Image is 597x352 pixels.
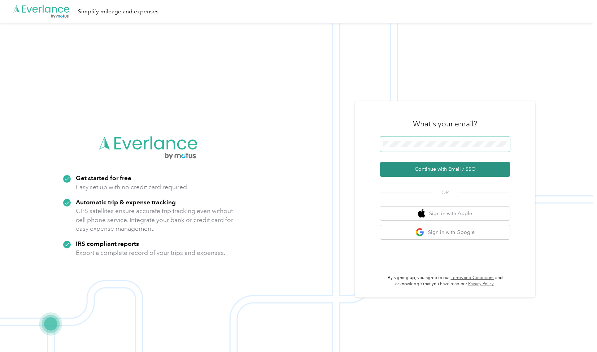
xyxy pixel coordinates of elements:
[451,275,494,281] a: Terms and Conditions
[418,209,425,218] img: apple logo
[76,174,131,182] strong: Get started for free
[76,248,225,257] p: Export a complete record of your trips and expenses.
[380,162,510,177] button: Continue with Email / SSO
[380,207,510,221] button: apple logoSign in with Apple
[76,198,176,206] strong: Automatic trip & expense tracking
[413,119,477,129] h3: What's your email?
[76,183,187,192] p: Easy set up with no credit card required
[415,228,424,237] img: google logo
[380,275,510,287] p: By signing up, you agree to our and acknowledge that you have read our .
[76,207,234,233] p: GPS satellites ensure accurate trip tracking even without cell phone service. Integrate your bank...
[78,7,158,16] div: Simplify mileage and expenses
[380,225,510,239] button: google logoSign in with Google
[432,189,458,196] span: OR
[76,240,139,247] strong: IRS compliant reports
[468,281,494,287] a: Privacy Policy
